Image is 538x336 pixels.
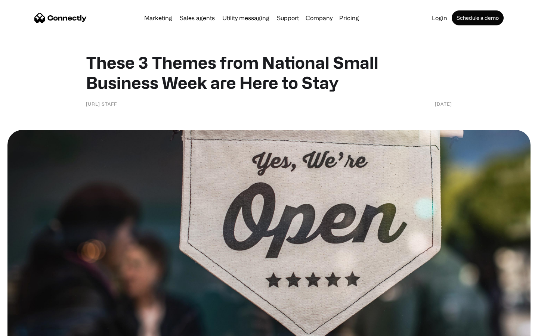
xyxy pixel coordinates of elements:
[141,15,175,21] a: Marketing
[15,323,45,333] ul: Language list
[429,15,450,21] a: Login
[86,100,117,108] div: [URL] Staff
[219,15,272,21] a: Utility messaging
[435,100,452,108] div: [DATE]
[336,15,362,21] a: Pricing
[86,52,452,93] h1: These 3 Themes from National Small Business Week are Here to Stay
[7,323,45,333] aside: Language selected: English
[452,10,504,25] a: Schedule a demo
[306,13,333,23] div: Company
[274,15,302,21] a: Support
[177,15,218,21] a: Sales agents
